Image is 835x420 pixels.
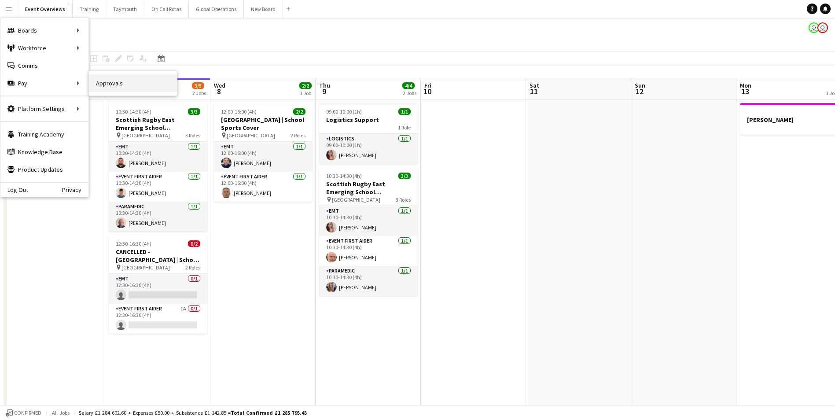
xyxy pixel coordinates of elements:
[398,108,411,115] span: 1/1
[121,132,170,139] span: [GEOGRAPHIC_DATA]
[319,180,418,196] h3: Scottish Rugby East Emerging School Championships | [GEOGRAPHIC_DATA]
[109,142,207,172] app-card-role: EMT1/110:30-14:30 (4h)[PERSON_NAME]
[318,86,330,96] span: 9
[79,409,307,416] div: Salary £1 284 602.60 + Expenses £50.00 + Subsistence £1 142.85 =
[740,81,751,89] span: Mon
[89,74,177,92] a: Approvals
[0,161,88,178] a: Product Updates
[0,143,88,161] a: Knowledge Base
[0,125,88,143] a: Training Academy
[18,0,73,18] button: Event Overviews
[73,0,106,18] button: Training
[398,124,411,131] span: 1 Role
[739,86,751,96] span: 13
[424,81,431,89] span: Fri
[214,142,313,172] app-card-role: EMT1/112:00-16:00 (4h)[PERSON_NAME]
[817,22,828,33] app-user-avatar: Operations Team
[185,264,200,271] span: 2 Roles
[109,202,207,232] app-card-role: Paramedic1/110:30-14:30 (4h)[PERSON_NAME]
[185,132,200,139] span: 3 Roles
[326,173,362,179] span: 10:30-14:30 (4h)
[319,116,418,124] h3: Logistics Support
[109,103,207,232] app-job-card: 10:30-14:30 (4h)3/3Scottish Rugby East Emerging School Championships | Newbattle [GEOGRAPHIC_DATA...
[402,82,415,89] span: 4/4
[293,108,305,115] span: 2/2
[530,81,539,89] span: Sat
[62,186,88,193] a: Privacy
[319,167,418,296] app-job-card: 10:30-14:30 (4h)3/3Scottish Rugby East Emerging School Championships | [GEOGRAPHIC_DATA] [GEOGRAP...
[528,86,539,96] span: 11
[4,408,43,418] button: Confirmed
[109,235,207,334] app-job-card: 12:30-16:30 (4h)0/2CANCELLED - [GEOGRAPHIC_DATA] | School Sports Cover [GEOGRAPHIC_DATA]2 RolesEM...
[398,173,411,179] span: 3/3
[319,81,330,89] span: Thu
[109,274,207,304] app-card-role: EMT0/112:30-16:30 (4h)
[0,39,88,57] div: Workforce
[319,134,418,164] app-card-role: Logistics1/109:00-10:00 (1h)[PERSON_NAME]
[244,0,283,18] button: New Board
[231,409,307,416] span: Total Confirmed £1 285 795.45
[192,82,204,89] span: 3/5
[227,132,275,139] span: [GEOGRAPHIC_DATA]
[188,240,200,247] span: 0/2
[14,410,41,416] span: Confirmed
[214,103,313,202] app-job-card: 12:00-16:00 (4h)2/2[GEOGRAPHIC_DATA] | School Sports Cover [GEOGRAPHIC_DATA]2 RolesEMT1/112:00-16...
[106,0,144,18] button: Taymouth
[109,116,207,132] h3: Scottish Rugby East Emerging School Championships | Newbattle
[50,409,71,416] span: All jobs
[109,248,207,264] h3: CANCELLED - [GEOGRAPHIC_DATA] | School Sports Cover
[326,108,362,115] span: 09:00-10:00 (1h)
[423,86,431,96] span: 10
[635,81,645,89] span: Sun
[299,82,312,89] span: 2/2
[214,172,313,202] app-card-role: Event First Aider1/112:00-16:00 (4h)[PERSON_NAME]
[144,0,189,18] button: On Call Rotas
[214,116,313,132] h3: [GEOGRAPHIC_DATA] | School Sports Cover
[213,86,225,96] span: 8
[0,74,88,92] div: Pay
[319,236,418,266] app-card-role: Event First Aider1/110:30-14:30 (4h)[PERSON_NAME]
[319,266,418,296] app-card-role: Paramedic1/110:30-14:30 (4h)[PERSON_NAME]
[189,0,244,18] button: Global Operations
[809,22,819,33] app-user-avatar: Operations Team
[116,240,151,247] span: 12:30-16:30 (4h)
[0,57,88,74] a: Comms
[109,304,207,334] app-card-role: Event First Aider1A0/112:30-16:30 (4h)
[633,86,645,96] span: 12
[188,108,200,115] span: 3/3
[403,90,416,96] div: 2 Jobs
[109,172,207,202] app-card-role: Event First Aider1/110:30-14:30 (4h)[PERSON_NAME]
[396,196,411,203] span: 3 Roles
[0,22,88,39] div: Boards
[291,132,305,139] span: 2 Roles
[116,108,151,115] span: 10:30-14:30 (4h)
[0,186,28,193] a: Log Out
[214,81,225,89] span: Wed
[221,108,257,115] span: 12:00-16:00 (4h)
[192,90,206,96] div: 2 Jobs
[319,103,418,164] app-job-card: 09:00-10:00 (1h)1/1Logistics Support1 RoleLogistics1/109:00-10:00 (1h)[PERSON_NAME]
[0,100,88,118] div: Platform Settings
[319,206,418,236] app-card-role: EMT1/110:30-14:30 (4h)[PERSON_NAME]
[300,90,311,96] div: 1 Job
[121,264,170,271] span: [GEOGRAPHIC_DATA]
[332,196,380,203] span: [GEOGRAPHIC_DATA]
